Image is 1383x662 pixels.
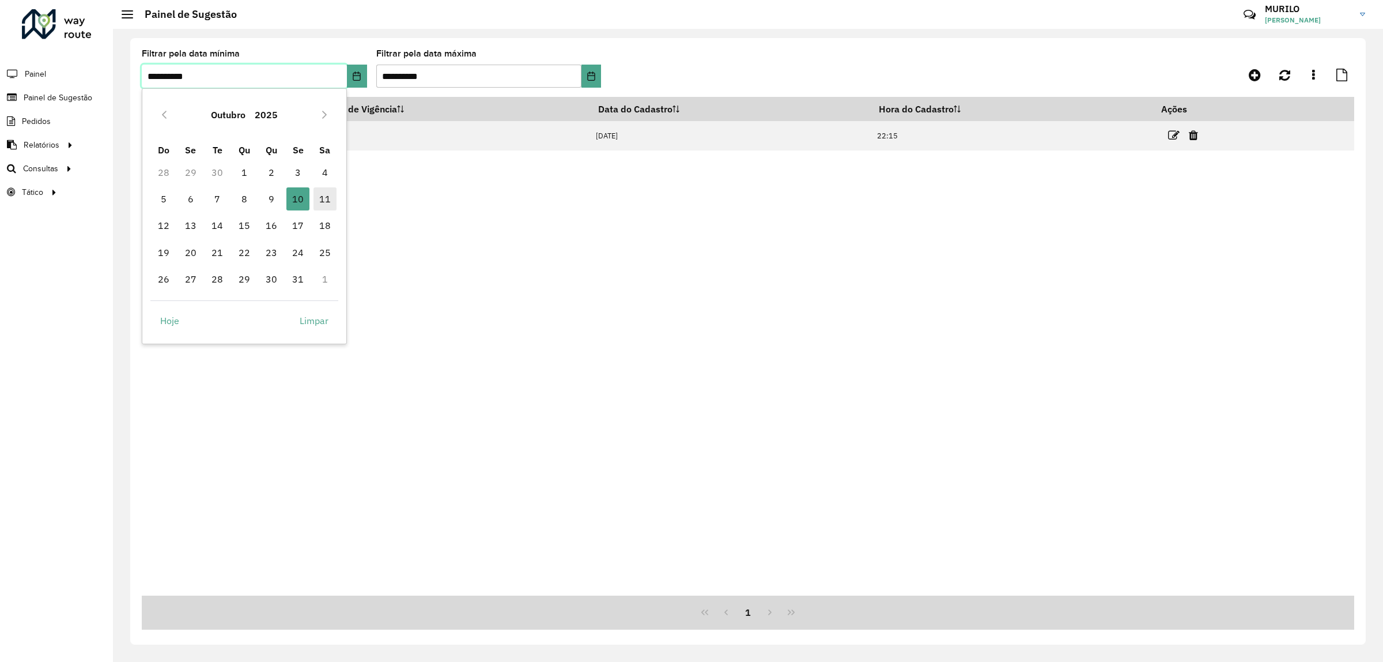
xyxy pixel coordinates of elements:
td: 17 [285,212,312,239]
td: [DATE] [590,121,871,151]
th: Data de Vigência [318,97,590,121]
span: Pedidos [22,115,51,127]
td: 18 [312,212,339,239]
td: 15 [231,212,258,239]
span: 28 [206,268,229,291]
td: 12 [150,212,177,239]
span: 8 [233,187,256,210]
td: 28 [204,266,231,292]
span: Qu [239,144,250,156]
span: Hoje [160,314,179,328]
h3: MURILO [1265,3,1351,14]
td: 10 [285,186,312,212]
button: 1 [737,601,759,623]
td: 29 [231,266,258,292]
span: 16 [260,214,283,237]
button: Next Month [315,106,334,124]
button: Previous Month [155,106,173,124]
td: 25 [312,239,339,266]
td: 27 [177,266,204,292]
span: 2 [260,161,283,184]
td: 30 [204,159,231,185]
span: Painel [25,68,46,80]
a: Contato Rápido [1237,2,1262,27]
button: Choose Year [250,101,282,129]
td: 7 [204,186,231,212]
span: 25 [313,241,337,264]
td: 11 [312,186,339,212]
td: 24 [285,239,312,266]
th: Hora do Cadastro [871,97,1153,121]
td: 13 [177,212,204,239]
span: Do [158,144,169,156]
td: 30 [258,266,285,292]
span: 27 [179,268,202,291]
span: Sa [319,144,330,156]
span: 7 [206,187,229,210]
span: 21 [206,241,229,264]
button: Limpar [290,309,338,332]
td: 31 [285,266,312,292]
span: Qu [266,144,277,156]
span: 13 [179,214,202,237]
span: 23 [260,241,283,264]
span: 20 [179,241,202,264]
td: 8 [231,186,258,212]
td: 2 [258,159,285,185]
span: 26 [152,268,175,291]
th: Ações [1153,97,1222,121]
td: 6 [177,186,204,212]
span: 17 [286,214,309,237]
span: 31 [286,268,309,291]
label: Filtrar pela data mínima [142,47,240,61]
td: 20 [177,239,204,266]
button: Choose Date [347,65,366,88]
span: 22 [233,241,256,264]
button: Choose Date [581,65,601,88]
span: 5 [152,187,175,210]
td: 16 [258,212,285,239]
td: 1 [231,159,258,185]
td: 22 [231,239,258,266]
h2: Painel de Sugestão [133,8,237,21]
span: 29 [233,268,256,291]
a: Editar [1168,127,1180,143]
td: 3 [285,159,312,185]
td: 23 [258,239,285,266]
td: 5 [150,186,177,212]
button: Choose Month [206,101,250,129]
span: Te [213,144,222,156]
span: Painel de Sugestão [24,92,92,104]
span: 1 [233,161,256,184]
td: 22:15 [871,121,1153,151]
td: 4 [312,159,339,185]
th: Data do Cadastro [590,97,871,121]
span: 18 [313,214,337,237]
span: 14 [206,214,229,237]
a: Excluir [1189,127,1198,143]
td: 19 [150,239,177,266]
span: 30 [260,268,283,291]
div: Choose Date [142,88,347,344]
span: Relatórios [24,139,59,151]
span: 9 [260,187,283,210]
td: 21 [204,239,231,266]
span: Se [185,144,196,156]
span: Consultas [23,163,58,175]
td: 29 [177,159,204,185]
label: Filtrar pela data máxima [376,47,477,61]
td: 1 [312,266,339,292]
span: Limpar [300,314,328,328]
span: 12 [152,214,175,237]
span: 19 [152,241,175,264]
td: 28 [150,159,177,185]
span: 24 [286,241,309,264]
span: 11 [313,187,337,210]
span: 15 [233,214,256,237]
span: Tático [22,186,43,198]
td: [DATE] [318,121,590,151]
td: 26 [150,266,177,292]
td: 9 [258,186,285,212]
span: Se [293,144,304,156]
button: Hoje [150,309,189,332]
